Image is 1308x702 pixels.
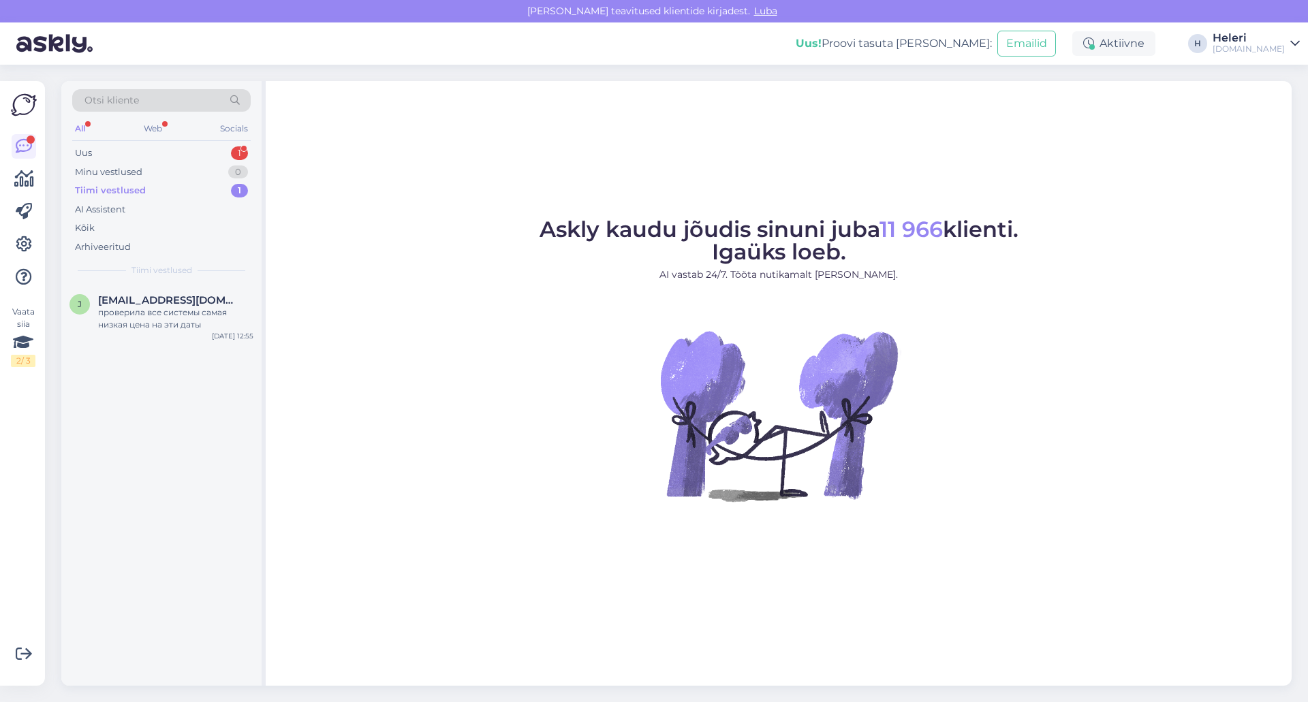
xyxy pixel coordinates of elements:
div: [DOMAIN_NAME] [1213,44,1285,54]
div: Kõik [75,221,95,235]
b: Uus! [796,37,822,50]
span: Tiimi vestlused [131,264,192,276]
a: Heleri[DOMAIN_NAME] [1213,33,1300,54]
div: 2 / 3 [11,355,35,367]
p: AI vastab 24/7. Tööta nutikamalt [PERSON_NAME]. [540,268,1018,282]
span: j [78,299,82,309]
img: No Chat active [656,293,901,538]
div: Proovi tasuta [PERSON_NAME]: [796,35,992,52]
button: Emailid [997,31,1056,57]
div: Minu vestlused [75,165,142,179]
div: Arhiveeritud [75,240,131,254]
div: проверила все системы самая низкая цена на эти даты [98,306,253,331]
div: Web [141,120,165,138]
span: Askly kaudu jõudis sinuni juba klienti. Igaüks loeb. [540,216,1018,265]
div: 1 [231,146,248,160]
div: 0 [228,165,248,179]
div: [DATE] 12:55 [212,331,253,341]
span: Luba [750,5,781,17]
div: Socials [217,120,251,138]
div: AI Assistent [75,203,125,217]
span: jelenalat62@gmal.com [98,294,240,306]
span: Otsi kliente [84,93,139,108]
div: Tiimi vestlused [75,184,146,197]
img: Askly Logo [11,92,37,118]
div: Heleri [1213,33,1285,44]
div: All [72,120,88,138]
div: H [1188,34,1207,53]
div: Vaata siia [11,306,35,367]
span: 11 966 [879,216,943,242]
div: Uus [75,146,92,160]
div: 1 [231,184,248,197]
div: Aktiivne [1072,31,1155,56]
